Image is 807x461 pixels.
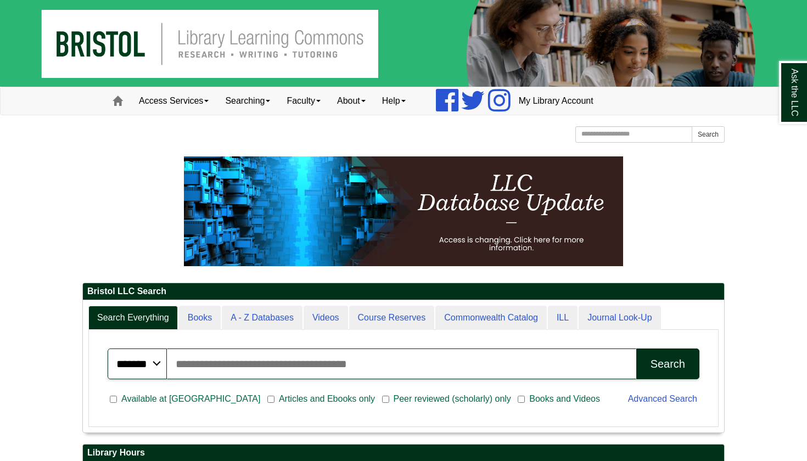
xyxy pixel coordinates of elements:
[511,87,602,115] a: My Library Account
[278,87,329,115] a: Faculty
[117,392,265,406] span: Available at [GEOGRAPHIC_DATA]
[88,306,178,330] a: Search Everything
[304,306,348,330] a: Videos
[651,358,685,370] div: Search
[628,394,697,403] a: Advanced Search
[636,348,699,379] button: Search
[435,306,547,330] a: Commonwealth Catalog
[518,395,525,404] input: Books and Videos
[382,395,389,404] input: Peer reviewed (scholarly) only
[222,306,302,330] a: A - Z Databases
[525,392,604,406] span: Books and Videos
[579,306,660,330] a: Journal Look-Up
[179,306,221,330] a: Books
[267,395,274,404] input: Articles and Ebooks only
[374,87,414,115] a: Help
[692,126,725,143] button: Search
[110,395,117,404] input: Available at [GEOGRAPHIC_DATA]
[131,87,217,115] a: Access Services
[184,156,623,266] img: HTML tutorial
[349,306,435,330] a: Course Reserves
[389,392,515,406] span: Peer reviewed (scholarly) only
[274,392,379,406] span: Articles and Ebooks only
[83,283,724,300] h2: Bristol LLC Search
[548,306,578,330] a: ILL
[217,87,278,115] a: Searching
[329,87,374,115] a: About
